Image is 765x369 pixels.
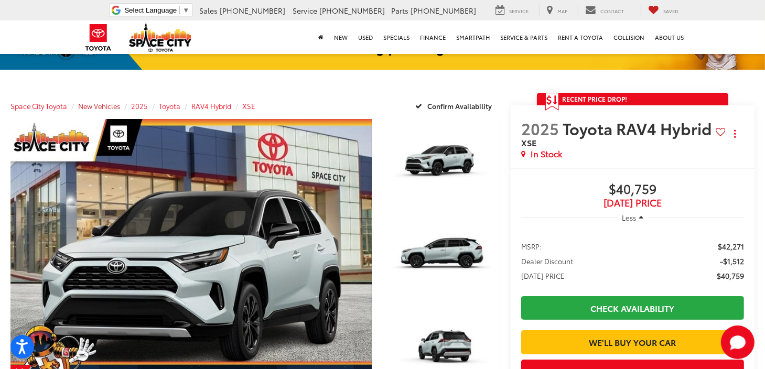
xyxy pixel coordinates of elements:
[521,198,744,208] span: [DATE] Price
[545,93,559,111] span: Get Price Drop Alert
[521,270,565,281] span: [DATE] PRICE
[124,6,189,14] a: Select Language​
[182,6,189,14] span: ▼
[329,20,353,54] a: New
[179,6,180,14] span: ​
[562,94,627,103] span: Recent Price Drop!
[553,20,609,54] a: Rent a Toyota
[521,182,744,198] span: $40,759
[353,20,379,54] a: Used
[558,7,568,14] span: Map
[622,213,637,222] span: Less
[721,325,755,359] button: Toggle Chat Window
[379,20,415,54] a: Specials
[10,101,67,111] a: Space City Toyota
[734,129,736,138] span: dropdown dots
[451,20,495,54] a: SmartPath
[410,96,501,115] button: Confirm Availability
[650,20,689,54] a: About Us
[537,93,728,105] a: Get Price Drop Alert Recent Price Drop!
[383,212,500,300] a: Expand Photo 2
[641,5,687,16] a: My Saved Vehicles
[79,20,118,55] img: Toyota
[200,5,218,16] span: Sales
[510,7,529,14] span: Service
[720,256,744,266] span: -$1,512
[521,136,536,148] span: XSE
[495,20,553,54] a: Service & Parts
[718,241,744,252] span: $42,271
[721,325,755,359] svg: Start Chat
[159,101,180,111] a: Toyota
[78,101,120,111] a: New Vehicles
[191,101,231,111] a: RAV4 Hybrid
[717,270,744,281] span: $40,759
[382,212,501,301] img: 2025 Toyota RAV4 Hybrid XSE
[131,101,148,111] a: 2025
[601,7,624,14] span: Contact
[578,5,632,16] a: Contact
[124,6,177,14] span: Select Language
[242,101,255,111] a: XSE
[129,23,192,52] img: Space City Toyota
[220,5,286,16] span: [PHONE_NUMBER]
[314,20,329,54] a: Home
[411,5,477,16] span: [PHONE_NUMBER]
[521,330,744,354] a: We'll Buy Your Car
[726,124,744,143] button: Actions
[521,256,573,266] span: Dealer Discount
[521,117,559,139] span: 2025
[609,20,650,54] a: Collision
[382,118,501,208] img: 2025 Toyota RAV4 Hybrid XSE
[427,101,492,111] span: Confirm Availability
[617,208,649,227] button: Less
[521,241,542,252] span: MSRP:
[320,5,385,16] span: [PHONE_NUMBER]
[415,20,451,54] a: Finance
[531,148,562,160] span: In Stock
[521,296,744,320] a: Check Availability
[383,119,500,207] a: Expand Photo 1
[563,117,715,139] span: Toyota RAV4 Hybrid
[293,5,318,16] span: Service
[392,5,409,16] span: Parts
[539,5,576,16] a: Map
[664,7,679,14] span: Saved
[488,5,537,16] a: Service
